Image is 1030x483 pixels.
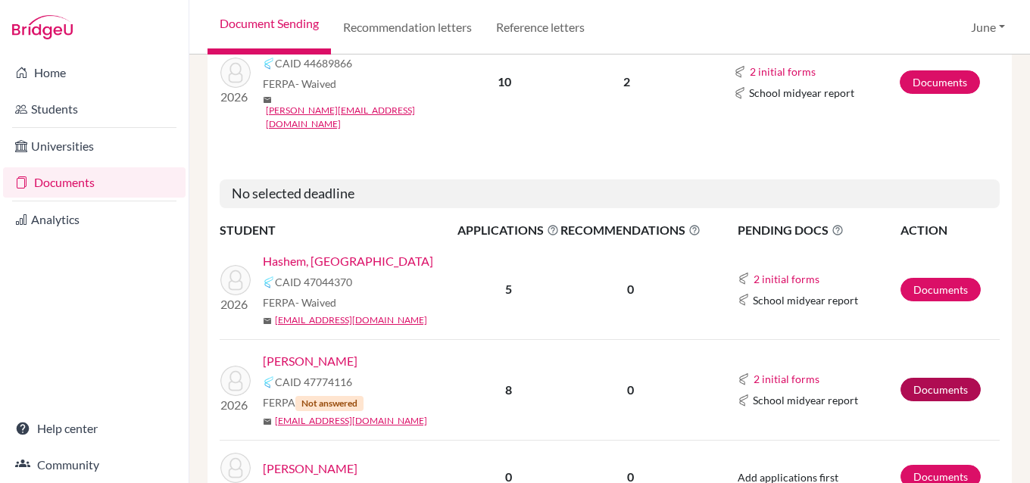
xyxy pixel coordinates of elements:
a: [EMAIL_ADDRESS][DOMAIN_NAME] [275,414,427,428]
a: Universities [3,131,186,161]
img: Samman, Taim [220,453,251,483]
span: mail [263,316,272,326]
img: Common App logo [734,66,746,78]
img: Common App logo [263,376,275,388]
img: Common App logo [263,58,275,70]
a: Documents [900,278,981,301]
img: Common App logo [263,276,275,288]
button: 2 initial forms [753,270,820,288]
img: Ashi, Ahmed [220,58,251,88]
span: mail [263,95,272,104]
span: - Waived [295,296,336,309]
span: PENDING DOCS [738,221,899,239]
span: School midyear report [749,85,854,101]
span: FERPA [263,394,364,411]
a: Documents [900,70,980,94]
p: 2 [557,73,697,91]
span: CAID 44689866 [275,55,352,71]
b: 8 [505,382,512,397]
button: 2 initial forms [749,63,816,80]
span: CAID 47044370 [275,274,352,290]
img: Common App logo [738,294,750,306]
a: Hashem, [GEOGRAPHIC_DATA] [263,252,433,270]
img: Common App logo [738,273,750,285]
p: 0 [560,280,701,298]
a: Home [3,58,186,88]
a: [PERSON_NAME] [263,352,357,370]
span: School midyear report [753,292,858,308]
a: Students [3,94,186,124]
a: [PERSON_NAME][EMAIL_ADDRESS][DOMAIN_NAME] [266,104,463,131]
b: 10 [498,74,511,89]
span: mail [263,417,272,426]
a: Documents [3,167,186,198]
span: CAID 47774116 [275,374,352,390]
span: FERPA [263,294,336,310]
p: 2026 [220,295,251,313]
a: Help center [3,413,186,444]
span: FERPA [263,76,336,92]
a: Documents [900,378,981,401]
img: Kaki, Yassin [220,366,251,396]
th: ACTION [900,220,1000,240]
button: 2 initial forms [753,370,820,388]
a: [EMAIL_ADDRESS][DOMAIN_NAME] [275,313,427,327]
span: School midyear report [753,392,858,408]
span: Not answered [295,396,364,411]
p: 2026 [220,396,251,414]
span: APPLICATIONS [457,221,559,239]
span: - Waived [295,77,336,90]
p: 0 [560,381,701,399]
img: Bridge-U [12,15,73,39]
img: Hashem, Lojain [220,265,251,295]
img: Common App logo [738,394,750,407]
img: Common App logo [738,373,750,385]
th: STUDENT [220,220,457,240]
b: 5 [505,282,512,296]
img: Common App logo [734,87,746,99]
a: [PERSON_NAME] [263,460,357,478]
span: RECOMMENDATIONS [560,221,701,239]
a: Analytics [3,204,186,235]
p: 2026 [220,88,251,106]
button: June [964,13,1012,42]
a: Community [3,450,186,480]
h5: No selected deadline [220,179,1000,208]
